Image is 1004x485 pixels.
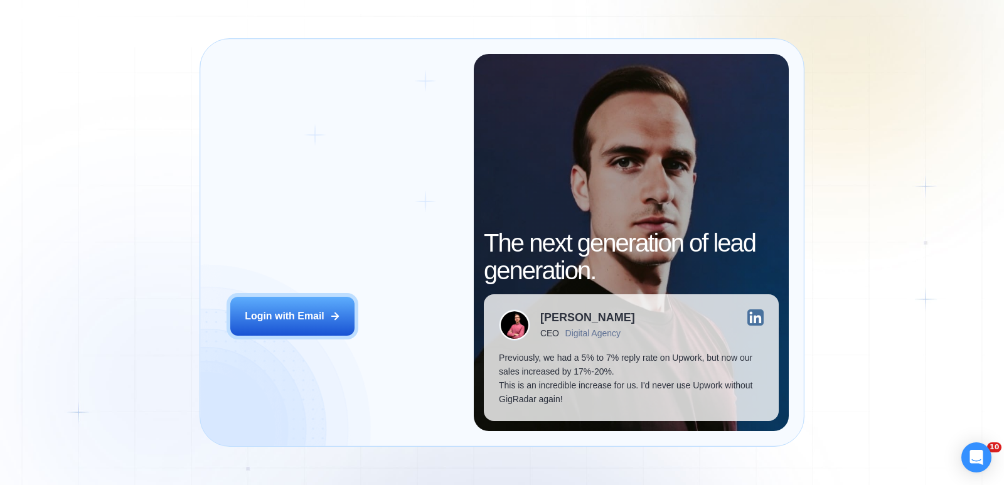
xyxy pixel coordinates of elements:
button: Login with Email [230,297,355,336]
span: 10 [987,442,1001,452]
div: Digital Agency [565,328,621,338]
div: [PERSON_NAME] [540,312,635,323]
div: Open Intercom Messenger [961,442,991,472]
div: CEO [540,328,558,338]
div: Login with Email [245,309,324,323]
p: Previously, we had a 5% to 7% reply rate on Upwork, but now our sales increased by 17%-20%. This ... [499,351,763,406]
h2: The next generation of lead generation. [484,229,778,284]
